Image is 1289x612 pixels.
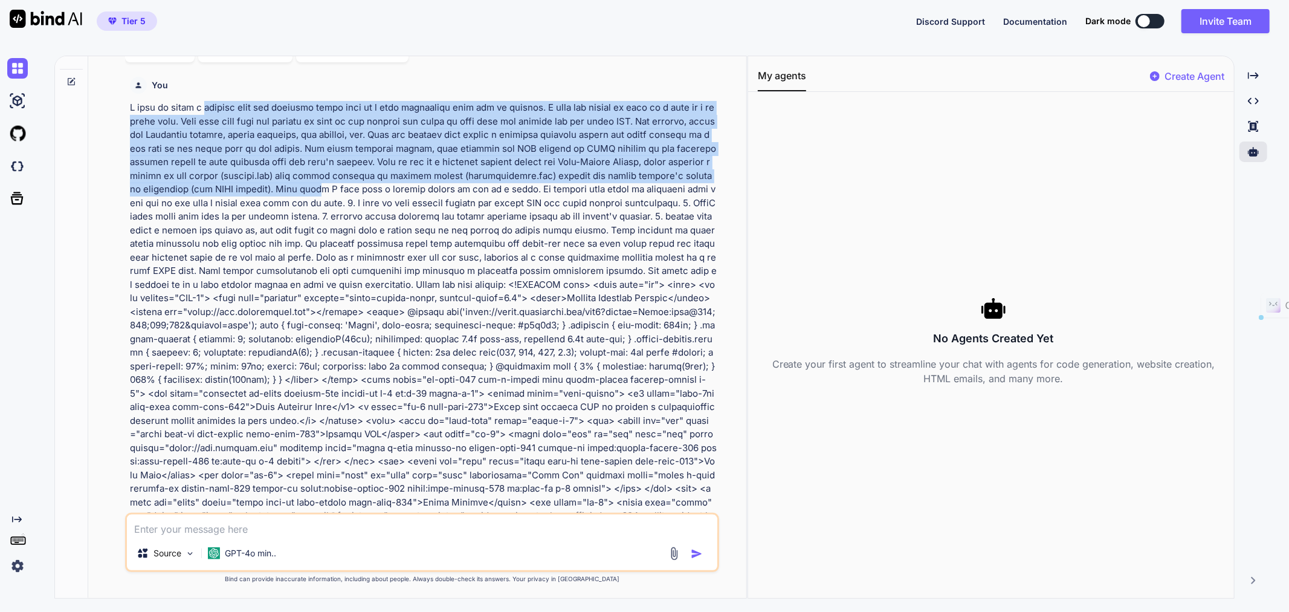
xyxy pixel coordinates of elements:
[916,16,985,27] span: Discord Support
[1165,69,1224,83] p: Create Agent
[185,549,195,559] img: Pick Models
[7,556,28,576] img: settings
[758,330,1229,347] h3: No Agents Created Yet
[758,68,806,91] button: My agents
[125,575,719,584] p: Bind can provide inaccurate information, including about people. Always double-check its answers....
[108,18,117,25] img: premium
[1085,15,1131,27] span: Dark mode
[7,91,28,111] img: ai-studio
[691,548,703,560] img: icon
[7,123,28,144] img: githubLight
[97,11,157,31] button: premiumTier 5
[667,547,681,561] img: attachment
[121,15,146,27] span: Tier 5
[1003,15,1067,28] button: Documentation
[7,58,28,79] img: chat
[208,547,220,559] img: GPT-4o mini
[10,10,82,28] img: Bind AI
[758,357,1229,386] p: Create your first agent to streamline your chat with agents for code generation, website creation...
[1003,16,1067,27] span: Documentation
[7,156,28,177] img: darkCloudIdeIcon
[225,547,276,559] p: GPT-4o min..
[153,547,181,559] p: Source
[916,15,985,28] button: Discord Support
[1181,9,1270,33] button: Invite Team
[152,79,168,91] h6: You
